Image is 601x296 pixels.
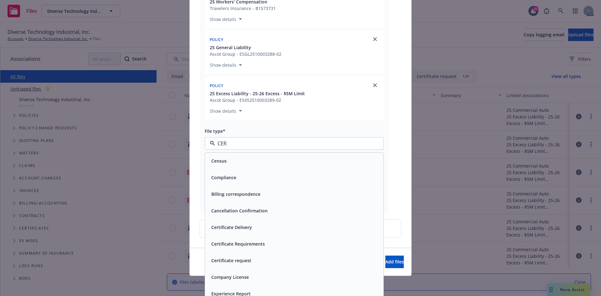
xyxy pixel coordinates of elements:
[207,15,244,23] button: Show details
[211,208,268,214] button: Cancellation Confirmation
[200,220,401,238] div: Upload new files
[211,257,251,264] button: Certificate request
[211,174,236,181] button: Compliance
[215,140,371,147] input: Filter by keyword
[210,44,251,51] span: 25 General Liability
[210,90,305,97] button: 25 Excess Liability - 25-26 Excess - $5M Limit
[211,191,260,198] button: Billing correspondence
[211,241,265,247] button: Certificate Requirements
[210,44,281,51] button: 25 General Liability
[210,51,281,57] div: Ascot Group - ESGL2510003288-02
[207,61,244,69] button: Show details
[205,128,225,134] span: File type*
[210,83,223,88] span: Policy
[210,37,223,42] span: Policy
[211,224,252,231] button: Certificate Delivery
[385,259,404,265] span: Add files
[210,5,276,12] div: Travelers Insurance - B1573731
[207,107,244,115] button: Show details
[211,274,249,281] button: Company License
[210,97,305,103] div: Ascot Group - ESXS2510003289-02
[211,158,227,164] button: Census
[371,35,379,43] a: close
[385,256,404,268] button: Add files
[371,81,379,89] a: close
